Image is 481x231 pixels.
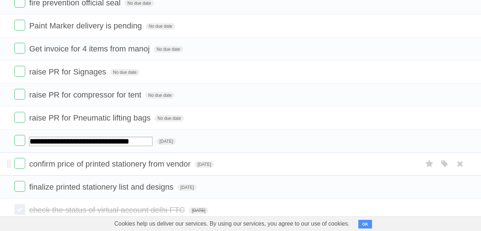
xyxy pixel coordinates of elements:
[358,220,372,228] button: OK
[177,184,197,191] span: [DATE]
[14,204,25,215] label: Done
[195,161,214,168] span: [DATE]
[14,66,25,77] label: Done
[189,207,208,214] span: [DATE]
[14,158,25,169] label: Done
[29,159,192,168] span: confirm price of printed stationery from vendor
[14,112,25,123] label: Done
[146,23,175,30] span: No due date
[29,182,175,191] span: finalize printed stationery list and designs
[145,92,174,99] span: No due date
[423,158,436,170] label: Star task
[14,181,25,192] label: Done
[156,138,176,145] span: [DATE]
[29,205,187,214] span: check the status of virtual account delhi FTC
[14,135,25,146] label: Done
[14,89,25,100] label: Done
[155,115,184,122] span: No due date
[154,46,183,53] span: No due date
[107,217,357,231] span: Cookies help us deliver our services. By using our services, you agree to our use of cookies.
[110,69,139,76] span: No due date
[29,90,143,99] span: raise PR for compressor for tent
[14,43,25,54] label: Done
[29,21,144,30] span: Paint Marker delivery is pending
[29,44,151,53] span: Get invoice for 4 items from manoj
[14,20,25,31] label: Done
[29,67,108,76] span: raise PR for Signages
[29,113,153,122] span: raise PR for Pneumatic lifting bags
